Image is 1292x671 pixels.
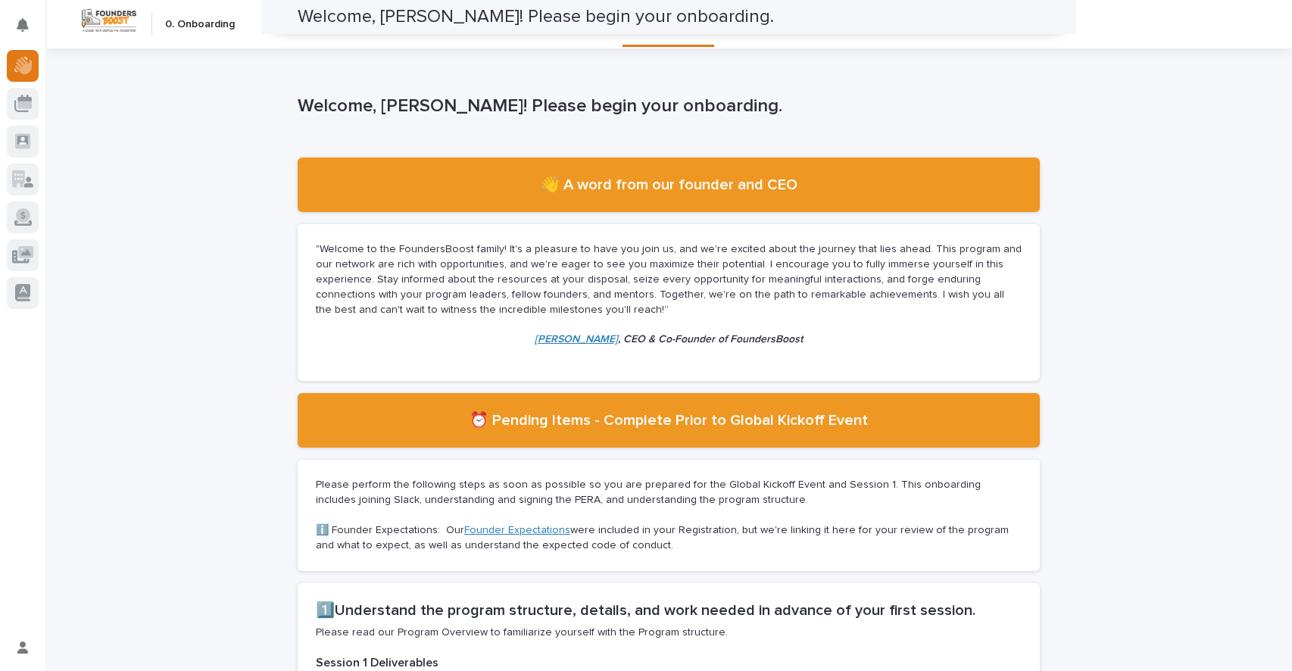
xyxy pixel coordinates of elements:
p: Please read our Program Overview to familiarize yourself with the Program structure. [316,626,1022,641]
a: [PERSON_NAME] [535,334,618,345]
h2: 👋 A word from our founder and CEO [541,176,797,194]
h2: 1️⃣Understand the program structure, details, and work needed in advance of your first session. [316,601,1022,620]
a: Founder Expectations [464,525,570,535]
h2: ⏰ Pending Items - Complete Prior to Global Kickoff Event [470,411,868,429]
h2: 0. Onboarding [165,18,235,31]
strong: Session 1 Deliverables [316,657,438,669]
em: , CEO & Co-Founder of FoundersBoost [618,334,803,345]
p: ℹ️ Founder Expectations: Our were included in your Registration, but we're linking it here for yo... [316,523,1022,554]
p: Please perform the following steps as soon as possible so you are prepared for the Global Kickoff... [316,478,1022,508]
button: Notifications [7,9,39,41]
p: Welcome, [PERSON_NAME]! Please begin your onboarding. [298,95,1034,117]
p: "Welcome to the FoundersBoost family! It's a pleasure to have you join us, and we're excited abou... [316,242,1022,317]
div: Notifications [19,18,39,42]
img: Workspace Logo [80,7,139,35]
